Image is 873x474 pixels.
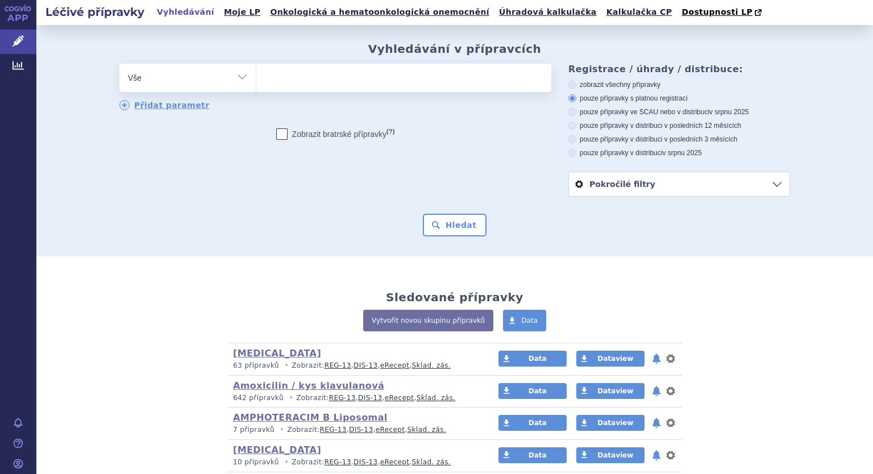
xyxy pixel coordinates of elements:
[233,348,321,359] a: [MEDICAL_DATA]
[569,172,789,196] a: Pokročilé filtry
[568,135,790,144] label: pouze přípravky v distribuci v posledních 3 měsících
[153,5,218,20] a: Vyhledávání
[349,426,373,434] a: DIS-13
[529,387,547,395] span: Data
[380,361,410,369] a: eRecept
[576,415,645,431] a: Dataview
[329,394,356,402] a: REG-13
[412,458,451,466] a: Sklad. zás.
[36,4,153,20] h2: Léčivé přípravky
[651,352,662,365] button: notifikace
[651,384,662,398] button: notifikace
[665,352,676,365] button: nastavení
[498,383,567,399] a: Data
[503,310,546,331] a: Data
[386,290,523,304] h2: Sledované přípravky
[233,458,477,467] p: Zobrazit: , , ,
[498,415,567,431] a: Data
[709,108,749,116] span: v srpnu 2025
[412,361,451,369] a: Sklad. zás.
[368,42,542,56] h2: Vyhledávání v přípravcích
[233,458,279,466] span: 10 přípravků
[325,458,351,466] a: REG-13
[568,148,790,157] label: pouze přípravky v distribuci
[597,419,633,427] span: Dataview
[665,448,676,462] button: nastavení
[386,128,394,135] abbr: (?)
[233,361,279,369] span: 63 přípravků
[233,412,388,423] a: AMPHOTERACIM B Liposomal
[576,383,645,399] a: Dataview
[119,100,210,110] a: Přidat parametr
[681,7,753,16] span: Dostupnosti LP
[233,394,284,402] span: 642 přípravků
[325,361,351,369] a: REG-13
[354,458,377,466] a: DIS-13
[233,444,321,455] a: [MEDICAL_DATA]
[417,394,456,402] a: Sklad. zás.
[665,416,676,430] button: nastavení
[576,351,645,367] a: Dataview
[568,121,790,130] label: pouze přípravky v distribuci v posledních 12 měsících
[496,5,600,20] a: Úhradová kalkulačka
[568,94,790,103] label: pouze přípravky s platnou registrací
[521,317,538,325] span: Data
[498,351,567,367] a: Data
[320,426,347,434] a: REG-13
[380,458,410,466] a: eRecept
[423,214,487,236] button: Hledat
[221,5,264,20] a: Moje LP
[363,310,493,331] a: Vytvořit novou skupinu přípravků
[651,416,662,430] button: notifikace
[651,448,662,462] button: notifikace
[267,5,493,20] a: Onkologická a hematoonkologická onemocnění
[597,451,633,459] span: Dataview
[358,394,382,402] a: DIS-13
[408,426,447,434] a: Sklad. zás.
[233,361,477,371] p: Zobrazit: , , ,
[529,355,547,363] span: Data
[568,64,790,74] h3: Registrace / úhrady / distribuce:
[568,107,790,117] label: pouze přípravky ve SCAU nebo v distribuci
[354,361,377,369] a: DIS-13
[385,394,414,402] a: eRecept
[576,447,645,463] a: Dataview
[233,426,275,434] span: 7 přípravků
[233,393,477,403] p: Zobrazit: , , ,
[233,425,477,435] p: Zobrazit: , , ,
[662,149,701,157] span: v srpnu 2025
[529,451,547,459] span: Data
[498,447,567,463] a: Data
[233,380,384,391] a: Amoxicilin / kys klavulanová
[568,80,790,89] label: zobrazit všechny přípravky
[529,419,547,427] span: Data
[281,361,292,371] i: •
[281,458,292,467] i: •
[665,384,676,398] button: nastavení
[597,387,633,395] span: Dataview
[286,393,296,403] i: •
[678,5,767,20] a: Dostupnosti LP
[603,5,676,20] a: Kalkulačka CP
[597,355,633,363] span: Dataview
[277,425,287,435] i: •
[276,128,395,140] label: Zobrazit bratrské přípravky
[376,426,405,434] a: eRecept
